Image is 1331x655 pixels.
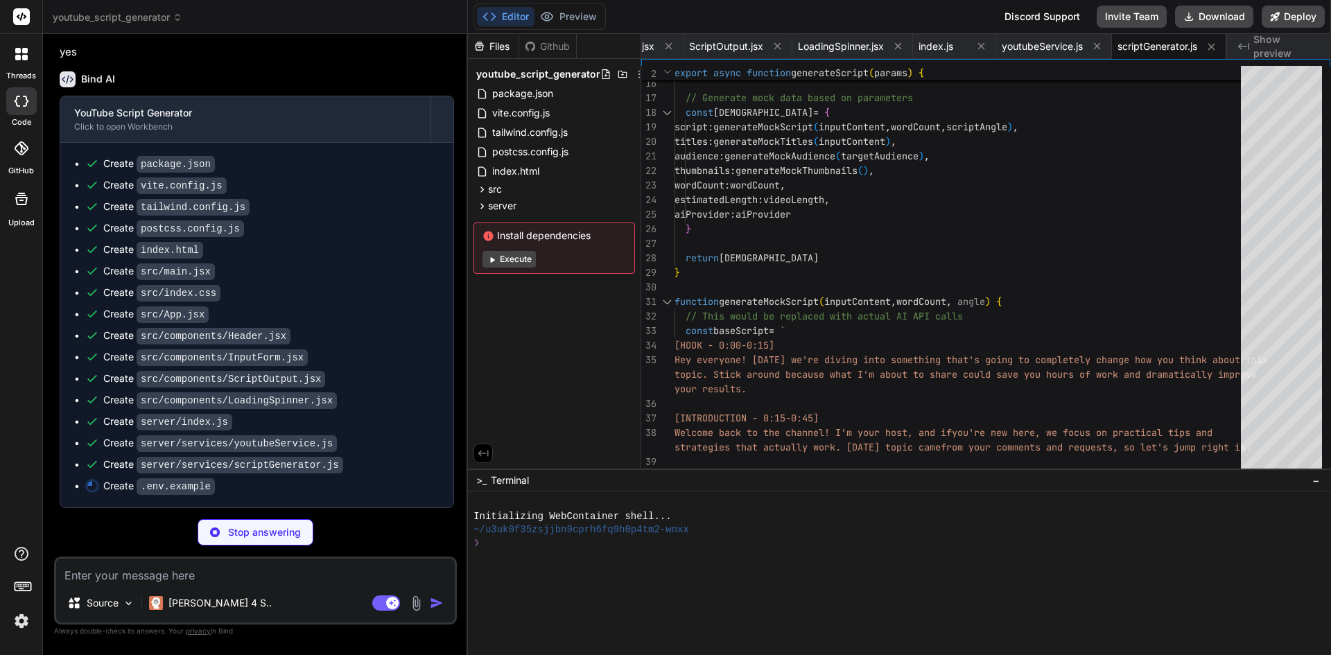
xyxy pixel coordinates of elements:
[641,324,656,338] div: 33
[658,105,676,120] div: Click to collapse the range.
[686,106,713,119] span: const
[103,479,215,494] div: Create
[491,105,551,121] span: vite.config.js
[53,10,182,24] span: youtube_script_generator
[408,595,424,611] img: attachment
[81,72,115,86] h6: Bind AI
[137,306,209,323] code: src/App.jsx
[1310,469,1323,491] button: −
[641,353,656,367] div: 35
[941,441,1218,453] span: from your comments and requests, so let's jump rig
[641,309,656,324] div: 32
[713,106,813,119] span: [DEMOGRAPHIC_DATA]
[123,597,134,609] img: Pick Models
[1175,6,1253,28] button: Download
[1312,473,1320,487] span: −
[137,177,227,194] code: vite.config.js
[719,252,819,264] span: [DEMOGRAPHIC_DATA]
[736,164,858,177] span: generateMockThumbnails
[675,135,708,148] span: titles
[758,193,763,206] span: :
[491,143,570,160] span: postcss.config.js
[641,295,656,309] div: 31
[641,455,656,469] div: 39
[473,523,689,536] span: ~/u3uk0f35zsjjbn9cprh6fq9h0p4tm2-wnxx
[641,222,656,236] div: 26
[813,121,819,133] span: (
[103,243,203,257] div: Create
[491,85,555,102] span: package.json
[675,67,708,79] span: export
[675,426,952,439] span: Welcome back to the channel! I'm your host, and if
[858,164,863,177] span: (
[675,412,819,424] span: [INTRODUCTION - 0:15-0:45]
[1013,121,1018,133] span: ,
[869,67,874,79] span: (
[641,338,656,353] div: 34
[813,135,819,148] span: (
[686,252,719,264] span: return
[641,426,656,440] div: 38
[919,40,953,53] span: index.js
[641,149,656,164] div: 21
[819,295,824,308] span: (
[641,67,656,81] span: 2
[957,353,1235,366] span: at's going to completely change how you think abou
[708,135,713,148] span: :
[168,596,272,610] p: [PERSON_NAME] 4 S..
[675,368,952,381] span: topic. Stick around because what I'm about to shar
[675,441,941,453] span: strategies that actually work. [DATE] topic came
[137,328,290,344] code: src/components/Header.jsx
[719,295,819,308] span: generateMockScript
[103,264,215,279] div: Create
[641,265,656,280] div: 29
[713,135,813,148] span: generateMockTitles
[641,251,656,265] div: 28
[137,392,337,409] code: src/components/LoadingSpinner.jsx
[658,295,676,309] div: Click to collapse the range.
[686,222,691,235] span: }
[473,510,672,523] span: Initializing WebContainer shell...
[1097,6,1167,28] button: Invite Team
[641,207,656,222] div: 25
[824,106,830,119] span: {
[686,324,713,337] span: const
[476,473,487,487] span: >_
[891,135,896,148] span: ,
[996,295,1002,308] span: {
[10,609,33,633] img: settings
[473,536,480,550] span: ❯
[675,339,774,351] span: [HOOK - 0:00-0:15]
[924,150,930,162] span: ,
[863,164,869,177] span: )
[477,7,534,26] button: Editor
[519,40,576,53] div: Github
[103,200,250,214] div: Create
[482,229,626,243] span: Install dependencies
[103,307,209,322] div: Create
[60,96,430,142] button: YouTube Script GeneratorClick to open Workbench
[1218,441,1251,453] span: ht in.
[641,164,656,178] div: 22
[228,525,301,539] p: Stop answering
[919,67,924,79] span: {
[137,242,203,259] code: index.html
[641,178,656,193] div: 23
[813,106,819,119] span: =
[641,193,656,207] div: 24
[985,295,991,308] span: )
[1262,6,1325,28] button: Deploy
[491,473,529,487] span: Terminal
[482,251,536,268] button: Execute
[54,625,457,638] p: Always double-check its answers. Your in Bind
[641,76,656,91] div: 16
[641,134,656,149] div: 20
[798,40,884,53] span: LoadingSpinner.jsx
[641,91,656,105] div: 17
[675,295,719,308] span: function
[137,371,325,387] code: src/components/ScriptOutput.jsx
[869,164,874,177] span: ,
[885,121,891,133] span: ,
[689,40,763,53] span: ScriptOutput.jsx
[534,7,602,26] button: Preview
